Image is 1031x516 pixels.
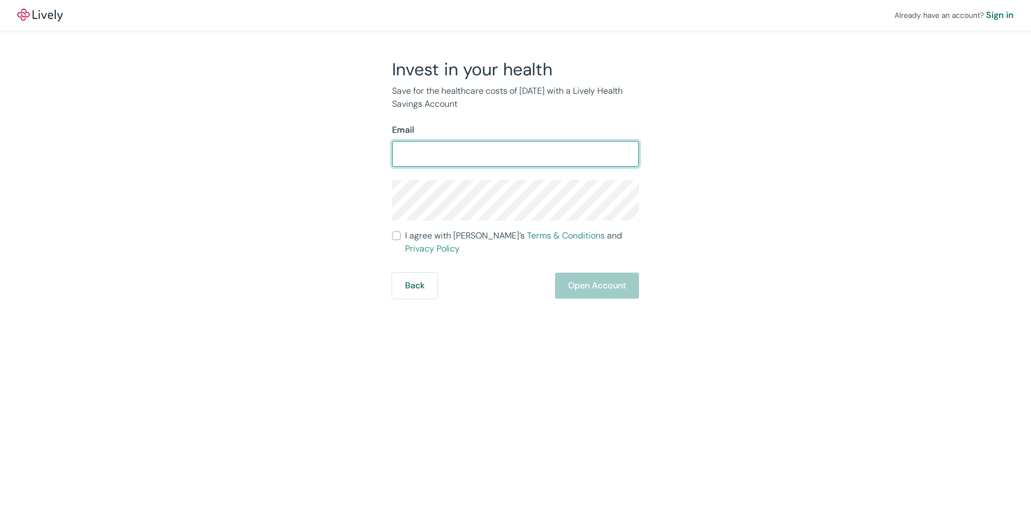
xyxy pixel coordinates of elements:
button: Back [392,273,438,299]
a: Sign in [986,9,1014,22]
div: Already have an account? [895,9,1014,22]
a: LivelyLively [17,9,63,22]
p: Save for the healthcare costs of [DATE] with a Lively Health Savings Account [392,85,639,111]
img: Lively [17,9,63,22]
h2: Invest in your health [392,59,639,80]
span: I agree with [PERSON_NAME]’s and [405,229,639,255]
label: Email [392,124,414,137]
a: Terms & Conditions [527,230,605,241]
a: Privacy Policy [405,243,460,254]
